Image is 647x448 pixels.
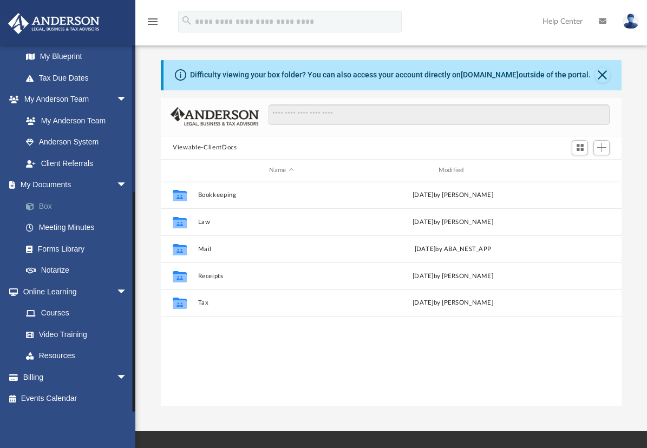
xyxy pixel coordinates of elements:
[413,300,434,306] span: [DATE]
[15,110,133,131] a: My Anderson Team
[369,166,537,175] div: Modified
[572,140,588,155] button: Switch to Grid View
[116,366,138,388] span: arrow_drop_down
[173,143,237,153] button: Viewable-ClientDocs
[198,246,365,253] button: Mail
[15,67,143,89] a: Tax Due Dates
[198,273,365,280] button: Receipts
[370,299,537,308] div: by [PERSON_NAME]
[8,174,143,196] a: My Documentsarrow_drop_down
[595,68,610,83] button: Close
[15,153,138,174] a: Client Referrals
[541,166,617,175] div: id
[269,104,610,125] input: Search files and folders
[15,195,143,217] a: Box
[593,140,610,155] button: Add
[190,69,591,81] div: Difficulty viewing your box folder? You can also access your account directly on outside of the p...
[8,366,143,388] a: Billingarrow_drop_down
[181,15,193,27] i: search
[15,345,138,367] a: Resources
[198,192,365,199] button: Bookkeeping
[15,324,133,345] a: Video Training
[198,166,365,175] div: Name
[116,174,138,196] span: arrow_drop_down
[198,219,365,226] button: Law
[8,388,143,410] a: Events Calendar
[166,166,193,175] div: id
[116,281,138,303] span: arrow_drop_down
[146,21,159,28] a: menu
[623,14,639,29] img: User Pic
[370,190,537,200] div: [DATE] by [PERSON_NAME]
[198,300,365,307] button: Tax
[370,245,537,254] div: [DATE] by ABA_NEST_APP
[15,217,143,239] a: Meeting Minutes
[5,13,103,34] img: Anderson Advisors Platinum Portal
[8,281,138,302] a: Online Learningarrow_drop_down
[146,15,159,28] i: menu
[15,46,138,68] a: My Blueprint
[15,238,138,260] a: Forms Library
[461,70,519,79] a: [DOMAIN_NAME]
[15,302,138,324] a: Courses
[370,272,537,281] div: [DATE] by [PERSON_NAME]
[8,89,138,110] a: My Anderson Teamarrow_drop_down
[161,181,622,405] div: grid
[116,89,138,111] span: arrow_drop_down
[370,218,537,227] div: [DATE] by [PERSON_NAME]
[15,260,143,281] a: Notarize
[15,131,138,153] a: Anderson System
